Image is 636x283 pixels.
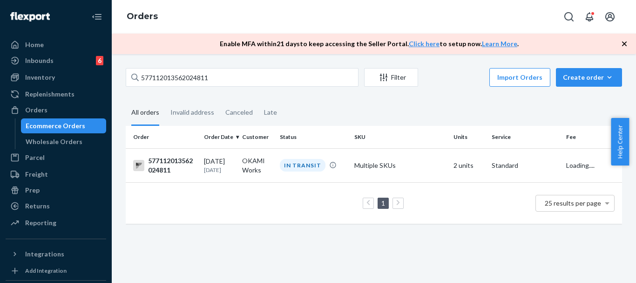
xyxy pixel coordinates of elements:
p: [DATE] [204,166,235,174]
div: Returns [25,201,50,211]
a: Orders [6,103,106,117]
div: Replenishments [25,90,74,99]
td: Multiple SKUs [351,148,450,182]
input: Search orders [126,68,359,87]
div: [DATE] [204,157,235,174]
div: Invalid address [170,100,214,124]
td: Loading.... [562,148,622,182]
div: Parcel [25,153,45,162]
th: Service [488,126,562,148]
div: Freight [25,170,48,179]
th: Order Date [200,126,238,148]
button: Integrations [6,247,106,262]
div: All orders [131,100,159,126]
div: 6 [96,56,103,65]
div: 577112013562024811 [133,156,196,175]
span: 25 results per page [545,199,601,207]
div: Reporting [25,218,56,228]
a: Prep [6,183,106,198]
th: Order [126,126,200,148]
div: Integrations [25,249,64,259]
a: Page 1 is your current page [379,199,387,207]
a: Learn More [482,40,517,48]
p: Enable MFA within 21 days to keep accessing the Seller Portal. to setup now. . [220,39,519,48]
div: IN TRANSIT [280,159,325,172]
div: Create order [563,73,615,82]
th: Units [450,126,488,148]
button: Open notifications [580,7,599,26]
iframe: Opens a widget where you can chat to one of our agents [577,255,627,278]
button: Help Center [611,118,629,166]
a: Returns [6,199,106,214]
td: OKAMI Works [238,148,277,182]
a: Orders [127,11,158,21]
div: Canceled [225,100,253,124]
th: Status [276,126,351,148]
div: Customer [242,133,273,141]
div: Home [25,40,44,49]
div: Ecommerce Orders [26,121,85,131]
div: Add Integration [25,267,67,275]
div: Orders [25,105,47,115]
a: Reporting [6,215,106,230]
p: Standard [492,161,559,170]
button: Filter [364,68,418,87]
ol: breadcrumbs [119,3,165,30]
a: Freight [6,167,106,182]
button: Create order [556,68,622,87]
div: Prep [25,186,40,195]
a: Click here [409,40,440,48]
a: Wholesale Orders [21,134,107,149]
a: Add Integration [6,265,106,276]
a: Ecommerce Orders [21,118,107,133]
button: Close Navigation [88,7,106,26]
th: Fee [562,126,622,148]
a: Parcel [6,150,106,165]
img: Flexport logo [10,12,50,21]
button: Import Orders [489,68,550,87]
a: Replenishments [6,87,106,102]
a: Inbounds6 [6,53,106,68]
th: SKU [351,126,450,148]
td: 2 units [450,148,488,182]
a: Inventory [6,70,106,85]
div: Wholesale Orders [26,137,82,146]
button: Open account menu [601,7,619,26]
button: Open Search Box [560,7,578,26]
div: Inbounds [25,56,54,65]
div: Late [264,100,277,124]
div: Inventory [25,73,55,82]
a: Home [6,37,106,52]
div: Filter [365,73,418,82]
